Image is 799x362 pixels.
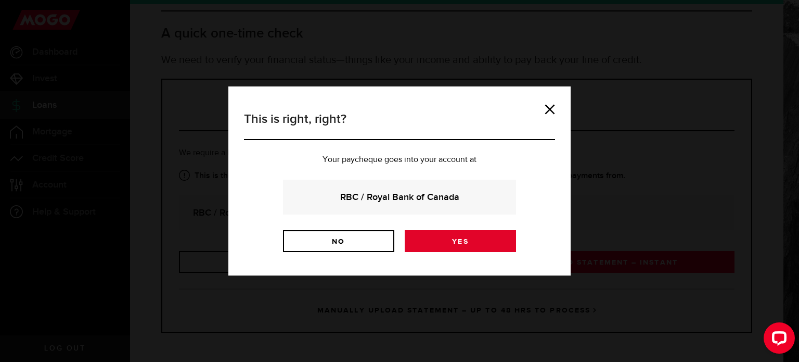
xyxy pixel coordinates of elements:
strong: RBC / Royal Bank of Canada [297,190,502,204]
a: Yes [405,230,516,252]
p: Your paycheque goes into your account at [244,156,555,164]
iframe: LiveChat chat widget [755,318,799,362]
a: No [283,230,394,252]
h3: This is right, right? [244,110,555,140]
